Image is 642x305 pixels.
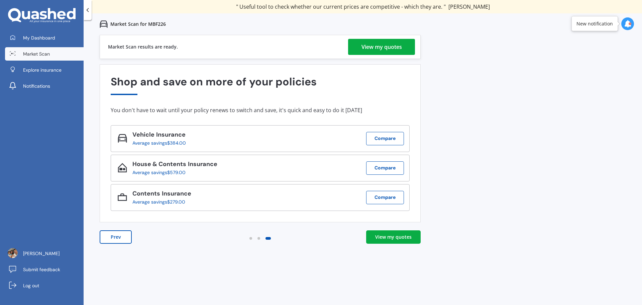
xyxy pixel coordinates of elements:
span: Notifications [23,83,50,89]
span: Insurance [186,160,217,168]
span: Insurance [160,189,191,198]
a: My Dashboard [5,31,84,45]
div: Contents [132,190,191,199]
img: Vehicle_icon [118,134,127,143]
span: Insurance [154,131,186,139]
a: Notifications [5,79,84,93]
div: Average savings $579.00 [132,170,212,175]
a: View my quotes [366,230,421,244]
img: car.f15378c7a67c060ca3f3.svg [100,20,108,28]
span: Log out [23,282,39,289]
img: House & Contents_icon [118,163,127,172]
button: Prev [100,230,132,244]
a: Submit feedback [5,263,84,276]
div: Shop and save on more of your policies [111,76,410,95]
a: [PERSON_NAME] [5,247,84,260]
span: Submit feedback [23,266,60,273]
span: Market Scan [23,51,50,57]
a: Explore insurance [5,63,84,77]
div: View my quotes [375,234,412,240]
div: Average savings $279.00 [132,199,186,205]
span: My Dashboard [23,34,55,41]
a: View my quotes [348,39,415,55]
img: picture [8,248,18,258]
span: Explore insurance [23,67,62,73]
a: Market Scan [5,47,84,61]
span: [PERSON_NAME] [23,250,60,257]
img: Contents_icon [118,193,127,202]
div: Vehicle [132,131,191,140]
div: House & Contents [132,161,217,170]
button: Compare [366,191,404,204]
div: Market Scan results are ready. [108,35,178,59]
button: Compare [366,161,404,175]
button: Compare [366,132,404,145]
div: View my quotes [361,39,402,55]
p: Market Scan for MBF226 [110,21,166,27]
div: Average savings $384.00 [132,140,186,146]
a: Log out [5,279,84,292]
div: New notification [576,20,613,27]
div: You don't have to wait until your policy renews to switch and save, it's quick and easy to do it ... [111,107,410,113]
